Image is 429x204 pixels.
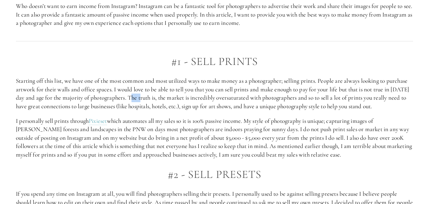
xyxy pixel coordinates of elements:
h2: #1 - Sell Prints [16,55,413,68]
h2: #2 - Sell Presets [16,168,413,181]
a: Pixieset [89,117,107,125]
p: Starting off this list, we have one of the most common and most utilized ways to make money as a ... [16,77,413,110]
p: Who doesn’t want to earn income from Instagram? Instagram can be a fantastic tool for photographe... [16,2,413,27]
p: I personally sell prints through which automates all my sales so it is 100% passive income. My st... [16,117,413,159]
